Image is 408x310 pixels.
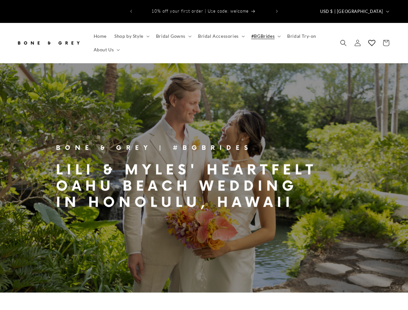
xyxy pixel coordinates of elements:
[16,36,81,50] img: Bone and Grey Bridal
[152,29,194,43] summary: Bridal Gowns
[198,33,239,39] span: Bridal Accessories
[114,33,143,39] span: Shop by Style
[14,33,83,52] a: Bone and Grey Bridal
[283,29,320,43] a: Bridal Try-on
[251,33,275,39] span: #BGBrides
[316,5,392,17] button: USD $ | [GEOGRAPHIC_DATA]
[90,43,123,57] summary: About Us
[194,29,247,43] summary: Bridal Accessories
[110,29,152,43] summary: Shop by Style
[124,5,138,17] button: Previous announcement
[94,33,107,39] span: Home
[320,8,383,15] span: USD $ | [GEOGRAPHIC_DATA]
[287,33,316,39] span: Bridal Try-on
[90,29,110,43] a: Home
[247,29,283,43] summary: #BGBrides
[156,33,185,39] span: Bridal Gowns
[152,8,249,14] span: 10% off your first order | Use code: welcome
[94,47,114,53] span: About Us
[336,36,350,50] summary: Search
[270,5,284,17] button: Next announcement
